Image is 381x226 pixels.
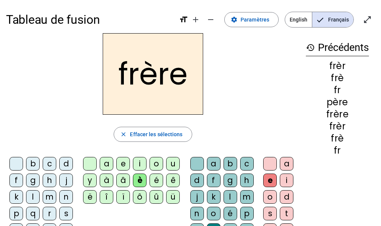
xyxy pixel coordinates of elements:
[190,207,204,220] div: n
[59,207,73,220] div: s
[306,74,369,83] div: frè
[116,157,130,171] div: e
[100,157,113,171] div: a
[306,39,369,56] h3: Précédents
[116,190,130,204] div: ï
[224,157,237,171] div: b
[306,122,369,131] div: frèr
[363,15,372,24] mat-icon: open_in_full
[103,33,203,115] h2: frère
[263,174,277,187] div: e
[150,190,163,204] div: û
[166,157,180,171] div: u
[207,174,221,187] div: f
[116,174,130,187] div: â
[83,190,97,204] div: ë
[9,190,23,204] div: k
[207,157,221,171] div: a
[188,12,203,27] button: Augmenter la taille de la police
[306,146,369,155] div: fr
[312,12,353,27] span: Français
[190,174,204,187] div: d
[263,207,277,220] div: s
[207,190,221,204] div: k
[43,207,56,220] div: r
[306,110,369,119] div: frère
[224,174,237,187] div: g
[224,207,237,220] div: é
[190,190,204,204] div: j
[360,12,375,27] button: Entrer en plein écran
[306,61,369,71] div: frèr
[133,157,147,171] div: i
[83,174,97,187] div: y
[240,157,254,171] div: c
[241,15,269,24] span: Paramètres
[114,127,192,142] button: Effacer les sélections
[203,12,218,27] button: Diminuer la taille de la police
[224,12,279,27] button: Paramètres
[207,207,221,220] div: o
[166,174,180,187] div: ê
[280,207,293,220] div: t
[240,190,254,204] div: m
[26,157,40,171] div: b
[231,16,238,23] mat-icon: settings
[133,174,147,187] div: è
[179,15,188,24] mat-icon: format_size
[43,157,56,171] div: c
[59,157,73,171] div: d
[100,174,113,187] div: à
[280,190,293,204] div: d
[280,174,293,187] div: i
[59,174,73,187] div: j
[306,134,369,143] div: frè
[9,207,23,220] div: p
[306,98,369,107] div: père
[150,157,163,171] div: o
[120,131,127,138] mat-icon: close
[100,190,113,204] div: î
[26,207,40,220] div: q
[26,174,40,187] div: g
[306,43,315,52] mat-icon: history
[280,157,293,171] div: a
[191,15,200,24] mat-icon: add
[43,190,56,204] div: m
[240,174,254,187] div: h
[240,207,254,220] div: p
[26,190,40,204] div: l
[9,174,23,187] div: f
[6,8,173,32] h1: Tableau de fusion
[150,174,163,187] div: é
[133,190,147,204] div: ô
[43,174,56,187] div: h
[306,86,369,95] div: fr
[206,15,215,24] mat-icon: remove
[263,190,277,204] div: o
[59,190,73,204] div: n
[285,12,354,28] mat-button-toggle-group: Language selection
[285,12,312,27] span: English
[166,190,180,204] div: ü
[224,190,237,204] div: l
[130,130,182,139] span: Effacer les sélections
